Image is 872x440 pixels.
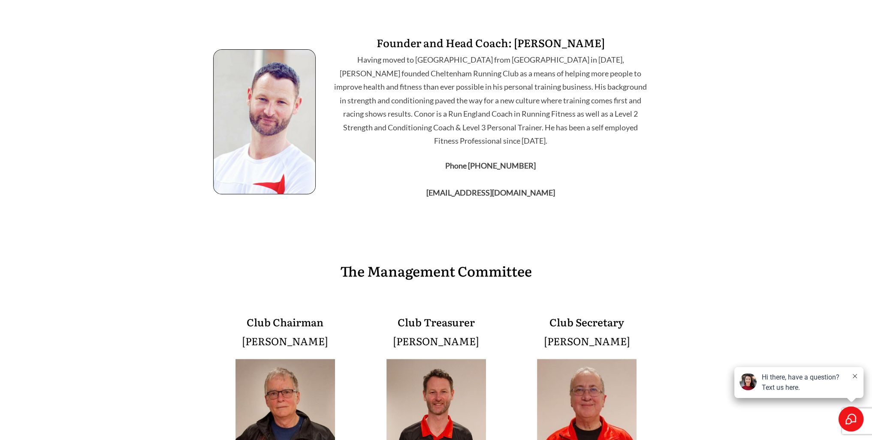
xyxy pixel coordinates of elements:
p: Founder and Head Coach: [PERSON_NAME] [331,33,650,52]
p: [PERSON_NAME] [214,332,357,350]
p: [PERSON_NAME] [364,332,508,350]
img: Conor [92,50,351,194]
p: Having moved to [GEOGRAPHIC_DATA] from [GEOGRAPHIC_DATA] in [DATE], [PERSON_NAME] founded Chelten... [331,53,650,158]
p: [PERSON_NAME] [515,332,659,350]
p: Club Secretary [515,313,659,331]
p: The Management Committee [214,259,659,293]
p: Phone [PHONE_NUMBER] [EMAIL_ADDRESS][DOMAIN_NAME] [331,159,650,210]
p: Club Chairman [214,313,357,331]
p: Club Treasurer [364,313,508,331]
